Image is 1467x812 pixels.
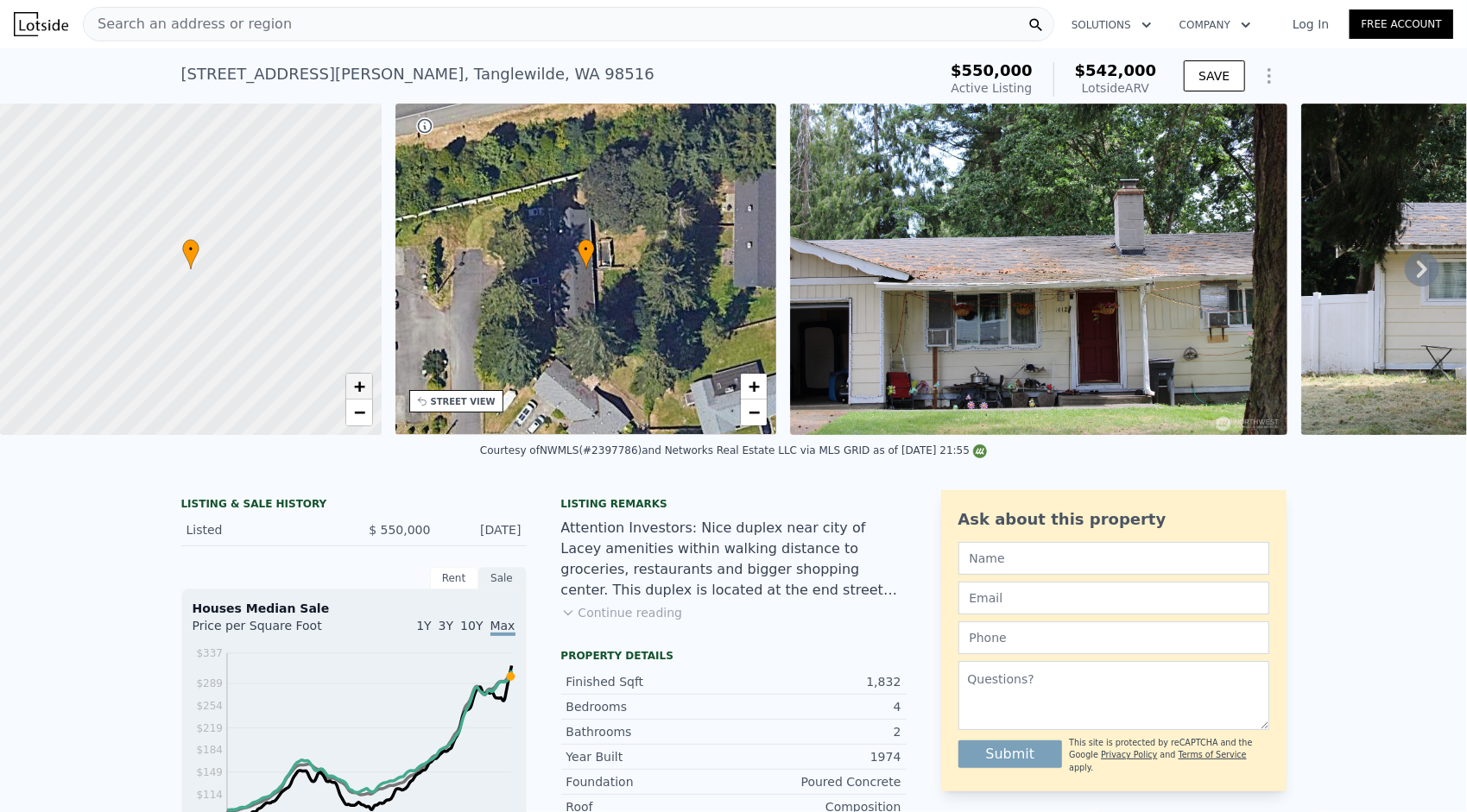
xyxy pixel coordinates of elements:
[480,444,987,456] div: Courtesy of NWMLS (#2397786) and Networks Real Estate LLC via MLS GRID as of [DATE] 21:55
[958,507,1269,532] div: Ask about this property
[182,242,199,257] span: •
[973,444,987,458] img: NWMLS Logo
[749,401,760,423] span: −
[1075,61,1157,79] span: $542,000
[182,239,199,269] div: •
[958,621,1269,654] input: Phone
[196,678,223,690] tspan: $289
[1184,60,1244,91] button: SAVE
[187,521,340,538] div: Listed
[566,698,734,715] div: Bedrooms
[14,12,68,36] img: Lotside
[460,619,483,633] span: 10Y
[193,600,515,617] div: Houses Median Sale
[196,722,223,734] tspan: $219
[734,748,901,765] div: 1974
[1350,9,1453,39] a: Free Account
[734,698,901,715] div: 4
[561,497,907,511] div: Listing remarks
[578,239,595,269] div: •
[196,789,223,801] tspan: $114
[749,375,760,397] span: +
[958,582,1269,614] input: Email
[196,700,223,712] tspan: $254
[181,62,654,86] div: [STREET_ADDRESS][PERSON_NAME] , Tanglewilde , WA 98516
[196,766,223,778] tspan: $149
[196,745,223,757] tspan: $184
[353,401,364,423] span: −
[1075,79,1157,97] div: Lotside ARV
[561,604,683,621] button: Continue reading
[790,104,1287,435] img: Sale: 148821261 Parcel: 121444036
[478,567,527,589] div: Sale
[734,773,901,790] div: Poured Concrete
[346,400,372,425] a: Zoom out
[1101,750,1157,759] a: Privacy Policy
[84,14,292,35] span: Search an address or region
[958,740,1063,768] button: Submit
[566,723,734,740] div: Bathrooms
[951,61,1033,79] span: $550,000
[439,619,453,633] span: 3Y
[1058,9,1166,41] button: Solutions
[566,673,734,690] div: Finished Sqft
[566,748,734,765] div: Year Built
[1252,59,1287,93] button: Show Options
[741,400,767,425] a: Zoom out
[561,649,907,663] div: Property details
[1069,737,1268,774] div: This site is protected by reCAPTCHA and the Google and apply.
[193,617,354,645] div: Price per Square Foot
[196,647,223,659] tspan: $337
[490,619,515,636] span: Max
[952,81,1033,95] span: Active Listing
[369,523,430,537] span: $ 550,000
[181,497,527,514] div: LISTING & SALE HISTORY
[346,374,372,400] a: Zoom in
[578,242,595,257] span: •
[1272,16,1350,33] a: Log In
[958,542,1269,575] input: Name
[741,374,767,400] a: Zoom in
[1179,750,1247,759] a: Terms of Service
[566,773,734,790] div: Foundation
[734,673,901,690] div: 1,832
[430,567,478,589] div: Rent
[353,375,364,397] span: +
[1166,9,1265,41] button: Company
[416,619,431,633] span: 1Y
[431,395,496,408] div: STREET VIEW
[561,518,907,601] div: Attention Investors: Nice duplex near city of Lacey amenities within walking distance to grocerie...
[734,723,901,740] div: 2
[445,521,522,538] div: [DATE]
